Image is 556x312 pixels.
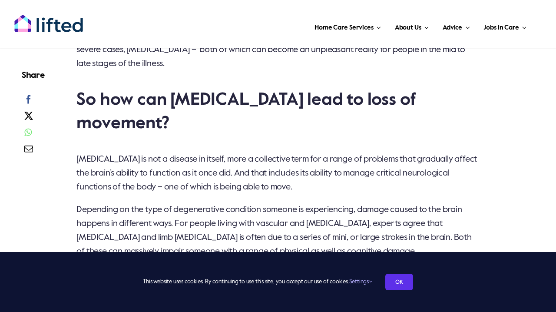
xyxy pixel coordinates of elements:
a: OK [385,274,413,290]
a: Home Care Services [312,13,384,39]
span: [MEDICAL_DATA] is not a disease in itself, more a collective term for a range of problems that gr... [76,155,477,192]
span: Two of the most alarming physical symptoms associated with [MEDICAL_DATA] are [MEDICAL_DATA] and ... [76,32,467,68]
h4: Share [22,70,44,82]
a: lifted-logo [14,14,83,23]
a: Advice [440,13,472,39]
a: About Us [392,13,431,39]
span: Jobs in Care [483,21,519,35]
span: This website uses cookies. By continuing to use this site, you accept our use of cookies. [143,275,372,289]
a: Jobs in Care [481,13,529,39]
a: X [22,110,35,126]
a: Settings [349,279,372,285]
nav: Main Menu [104,13,529,39]
span: About Us [395,21,421,35]
span: So how can [MEDICAL_DATA] lead to loss of movement? [76,91,416,132]
span: Depending on the type of degenerative condition someone is experiencing, damage caused to the bra... [76,206,471,256]
span: Home Care Services [314,21,373,35]
a: Email [22,143,35,159]
a: Facebook [22,93,35,110]
a: WhatsApp [22,126,34,143]
span: Advice [443,21,462,35]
